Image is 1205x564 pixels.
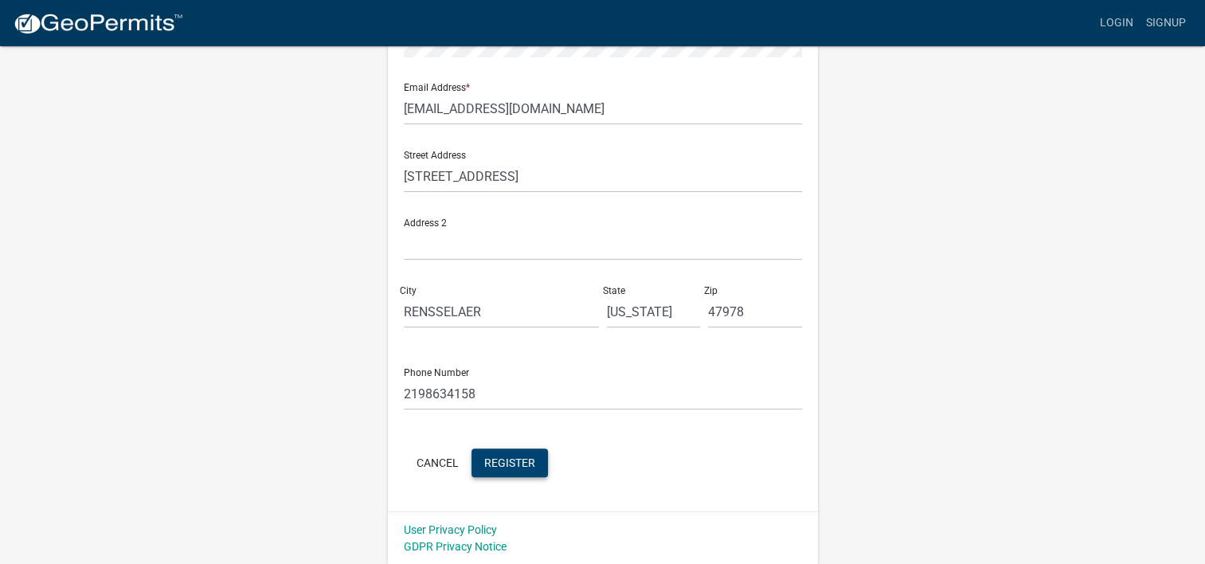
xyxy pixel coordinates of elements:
[484,456,535,468] span: Register
[1140,8,1192,38] a: Signup
[404,448,471,477] button: Cancel
[404,540,507,553] a: GDPR Privacy Notice
[404,523,497,536] a: User Privacy Policy
[1093,8,1140,38] a: Login
[471,448,548,477] button: Register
